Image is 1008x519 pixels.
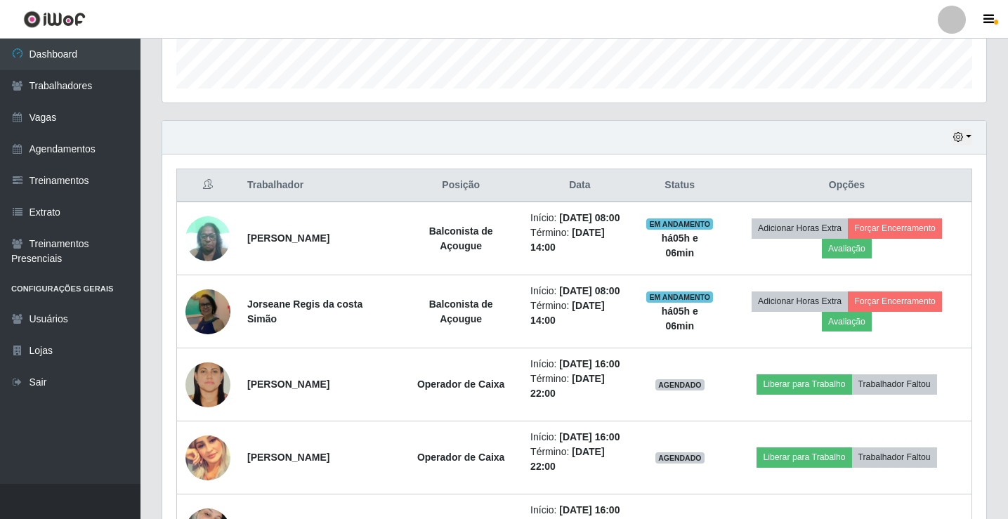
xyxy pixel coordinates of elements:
strong: [PERSON_NAME] [247,232,329,244]
time: [DATE] 16:00 [559,431,620,442]
button: Forçar Encerramento [848,291,942,311]
button: Trabalhador Faltou [852,374,937,394]
img: 1704231584676.jpeg [185,209,230,268]
button: Avaliação [822,239,872,258]
li: Término: [530,298,629,328]
strong: Jorseane Regis da costa Simão [247,298,362,324]
strong: [PERSON_NAME] [247,379,329,390]
li: Término: [530,372,629,401]
li: Início: [530,211,629,225]
strong: há 05 h e 06 min [662,306,698,331]
button: Adicionar Horas Extra [752,218,848,238]
span: EM ANDAMENTO [646,291,713,303]
button: Trabalhador Faltou [852,447,937,467]
button: Adicionar Horas Extra [752,291,848,311]
li: Início: [530,284,629,298]
li: Início: [530,357,629,372]
time: [DATE] 08:00 [559,285,620,296]
img: 1693145473232.jpeg [185,351,230,418]
img: CoreUI Logo [23,11,86,28]
th: Trabalhador [239,169,400,202]
time: [DATE] 16:00 [559,358,620,369]
strong: Balconista de Açougue [429,225,493,251]
time: [DATE] 16:00 [559,504,620,515]
li: Início: [530,430,629,445]
th: Status [638,169,722,202]
li: Término: [530,225,629,255]
th: Opções [722,169,972,202]
th: Posição [400,169,522,202]
span: EM ANDAMENTO [646,218,713,230]
img: 1747246245784.jpeg [185,435,230,480]
button: Forçar Encerramento [848,218,942,238]
li: Término: [530,445,629,474]
li: Início: [530,503,629,518]
strong: Operador de Caixa [417,379,505,390]
time: [DATE] 08:00 [559,212,620,223]
button: Avaliação [822,312,872,331]
span: AGENDADO [655,452,705,464]
strong: [PERSON_NAME] [247,452,329,463]
img: 1681351317309.jpeg [185,287,230,336]
button: Liberar para Trabalho [757,374,851,394]
th: Data [522,169,637,202]
strong: há 05 h e 06 min [662,232,698,258]
button: Liberar para Trabalho [757,447,851,467]
strong: Operador de Caixa [417,452,505,463]
span: AGENDADO [655,379,705,390]
strong: Balconista de Açougue [429,298,493,324]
